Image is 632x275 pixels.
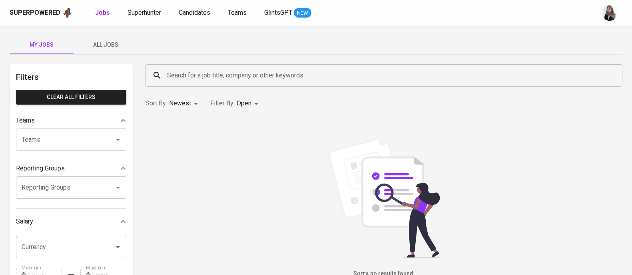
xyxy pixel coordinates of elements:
[264,8,311,18] a: GlintsGPT NEW
[10,8,60,18] div: Superpowered
[16,116,35,125] p: Teams
[16,90,126,105] button: Clear All filters
[10,7,73,19] a: Superpoweredapp logo
[16,160,126,176] div: Reporting Groups
[112,182,124,193] button: Open
[16,214,126,229] div: Salary
[16,164,65,173] p: Reporting Groups
[179,8,212,18] a: Candidates
[78,40,133,50] span: All Jobs
[16,71,126,83] h6: Filters
[22,92,120,102] span: Clear All filters
[95,8,112,18] a: Jobs
[237,99,251,107] span: Open
[169,96,201,111] div: Newest
[228,9,247,16] span: Teams
[16,217,33,226] p: Salary
[210,99,233,108] p: Filter By
[294,9,311,17] span: NEW
[324,138,444,258] img: file_searching.svg
[228,8,248,18] a: Teams
[264,9,292,16] span: GlintsGPT
[128,8,163,18] a: Superhunter
[14,40,69,50] span: My Jobs
[237,96,261,111] div: Open
[95,9,110,16] b: Jobs
[62,7,73,19] img: app logo
[602,5,618,21] img: sinta.windasari@glints.com
[146,99,166,108] p: Sort By
[112,241,124,253] button: Open
[128,9,161,16] span: Superhunter
[16,113,126,129] div: Teams
[179,9,210,16] span: Candidates
[112,134,124,145] button: Open
[169,99,191,108] p: Newest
